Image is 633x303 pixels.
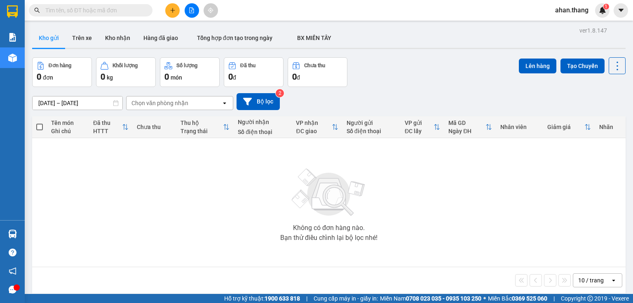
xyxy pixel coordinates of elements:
[314,294,378,303] span: Cung cấp máy in - giấy in:
[406,295,481,302] strong: 0708 023 035 - 0935 103 250
[131,99,188,107] div: Chọn văn phòng nhận
[171,74,182,81] span: món
[181,120,223,126] div: Thu hộ
[208,7,213,13] span: aim
[176,63,197,68] div: Số lượng
[512,295,547,302] strong: 0369 525 060
[160,57,220,87] button: Số lượng0món
[137,28,185,48] button: Hàng đã giao
[170,7,176,13] span: plus
[448,120,485,126] div: Mã GD
[45,6,143,15] input: Tìm tên, số ĐT hoặc mã đơn
[448,128,485,134] div: Ngày ĐH
[560,59,605,73] button: Tạo Chuyến
[296,120,331,126] div: VP nhận
[549,5,595,15] span: ahan.thang
[228,72,233,82] span: 0
[164,72,169,82] span: 0
[265,295,300,302] strong: 1900 633 818
[293,225,365,231] div: Không có đơn hàng nào.
[543,116,595,138] th: Toggle SortBy
[347,120,396,126] div: Người gửi
[221,100,228,106] svg: open
[238,119,288,125] div: Người nhận
[240,63,256,68] div: Đã thu
[93,128,122,134] div: HTTT
[66,28,98,48] button: Trên xe
[547,124,585,130] div: Giảm giá
[599,7,606,14] img: icon-new-feature
[204,3,218,18] button: aim
[8,33,17,42] img: solution-icon
[610,277,617,284] svg: open
[444,116,496,138] th: Toggle SortBy
[578,276,604,284] div: 10 / trang
[233,74,236,81] span: đ
[9,267,16,275] span: notification
[297,35,331,41] span: BX MIỀN TÂY
[101,72,105,82] span: 0
[37,72,41,82] span: 0
[107,74,113,81] span: kg
[165,3,180,18] button: plus
[9,249,16,256] span: question-circle
[33,96,122,110] input: Select a date range.
[96,57,156,87] button: Khối lượng0kg
[617,7,625,14] span: caret-down
[488,294,547,303] span: Miền Bắc
[288,57,347,87] button: Chưa thu0đ
[614,3,628,18] button: caret-down
[553,294,555,303] span: |
[89,116,133,138] th: Toggle SortBy
[49,63,71,68] div: Đơn hàng
[519,59,556,73] button: Lên hàng
[98,28,137,48] button: Kho nhận
[288,164,370,221] img: svg+xml;base64,PHN2ZyBjbGFzcz0ibGlzdC1wbHVnX19zdmciIHhtbG5zPSJodHRwOi8vd3d3LnczLm9yZy8yMDAwL3N2Zy...
[603,4,609,9] sup: 1
[93,120,122,126] div: Đã thu
[34,7,40,13] span: search
[605,4,607,9] span: 1
[32,57,92,87] button: Đơn hàng0đơn
[587,296,593,301] span: copyright
[304,63,325,68] div: Chưa thu
[8,54,17,62] img: warehouse-icon
[189,7,195,13] span: file-add
[380,294,481,303] span: Miền Nam
[296,128,331,134] div: ĐC giao
[500,124,539,130] div: Nhân viên
[137,124,172,130] div: Chưa thu
[224,57,284,87] button: Đã thu0đ
[292,72,297,82] span: 0
[297,74,300,81] span: đ
[405,128,434,134] div: ĐC lấy
[197,35,272,41] span: Tổng hợp đơn tạo trong ngày
[113,63,138,68] div: Khối lượng
[8,230,17,238] img: warehouse-icon
[401,116,444,138] th: Toggle SortBy
[7,5,18,18] img: logo-vxr
[32,28,66,48] button: Kho gửi
[224,294,300,303] span: Hỗ trợ kỹ thuật:
[51,120,85,126] div: Tên món
[405,120,434,126] div: VP gửi
[237,93,280,110] button: Bộ lọc
[185,3,199,18] button: file-add
[181,128,223,134] div: Trạng thái
[599,124,621,130] div: Nhãn
[483,297,486,300] span: ⚪️
[176,116,234,138] th: Toggle SortBy
[9,286,16,294] span: message
[238,129,288,135] div: Số điện thoại
[306,294,307,303] span: |
[51,128,85,134] div: Ghi chú
[579,26,607,35] div: ver 1.8.147
[43,74,53,81] span: đơn
[292,116,342,138] th: Toggle SortBy
[276,89,284,97] sup: 2
[280,235,377,241] div: Bạn thử điều chỉnh lại bộ lọc nhé!
[347,128,396,134] div: Số điện thoại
